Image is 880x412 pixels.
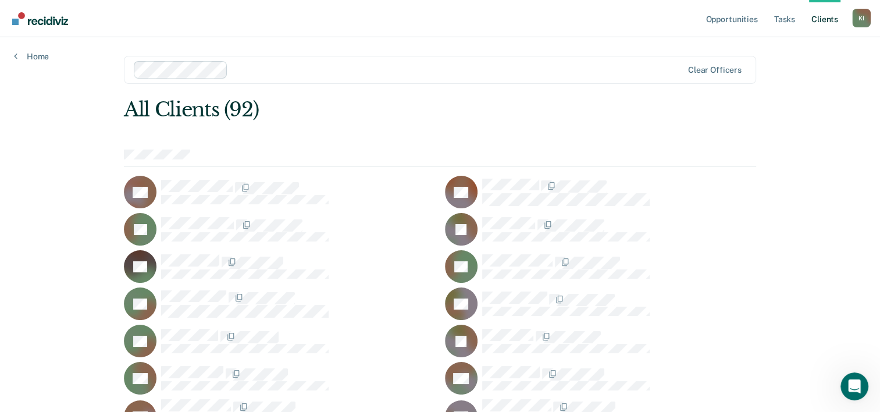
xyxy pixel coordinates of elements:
div: K I [852,9,871,27]
img: Recidiviz [12,12,68,25]
a: Home [14,51,49,62]
div: All Clients (92) [124,98,629,122]
div: Clear officers [688,65,742,75]
iframe: Intercom live chat [840,372,868,400]
button: Profile dropdown button [852,9,871,27]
